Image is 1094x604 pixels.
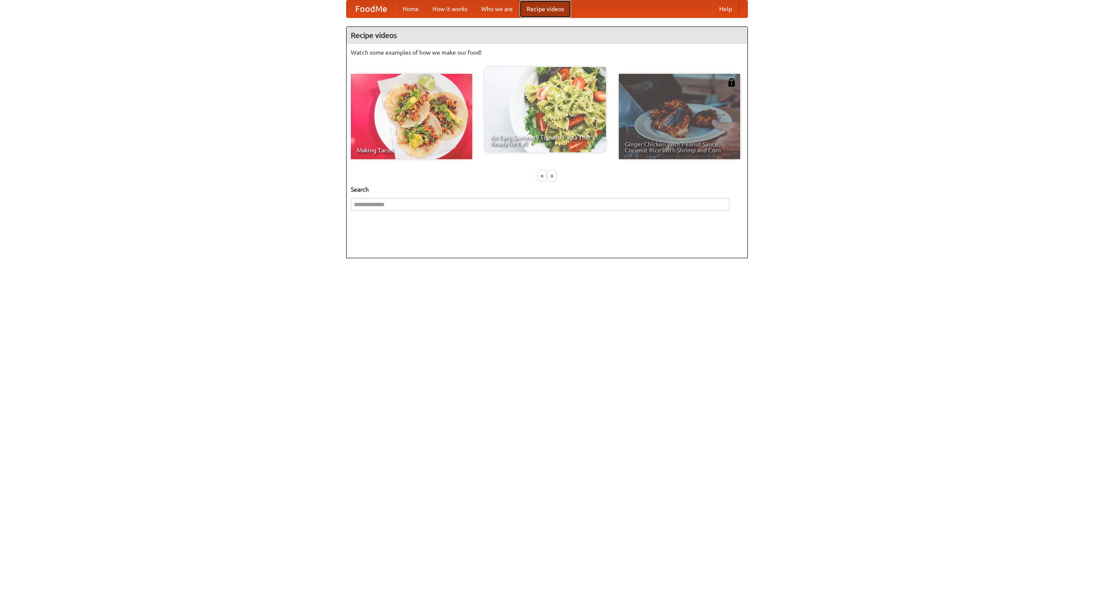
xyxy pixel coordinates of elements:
a: Who we are [474,0,520,18]
span: Making Tacos [357,147,466,153]
a: Making Tacos [351,74,472,159]
div: » [548,170,556,181]
a: FoodMe [347,0,396,18]
a: Recipe videos [520,0,571,18]
h5: Search [351,185,743,194]
a: An Easy, Summery Tomato Pasta That's Ready for Fall [485,67,606,152]
p: Watch some examples of how we make our food! [351,48,743,57]
a: Help [712,0,739,18]
span: An Easy, Summery Tomato Pasta That's Ready for Fall [491,134,600,146]
a: How it works [426,0,474,18]
h4: Recipe videos [347,27,747,44]
div: « [538,170,546,181]
a: Home [396,0,426,18]
img: 483408.png [727,78,736,87]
